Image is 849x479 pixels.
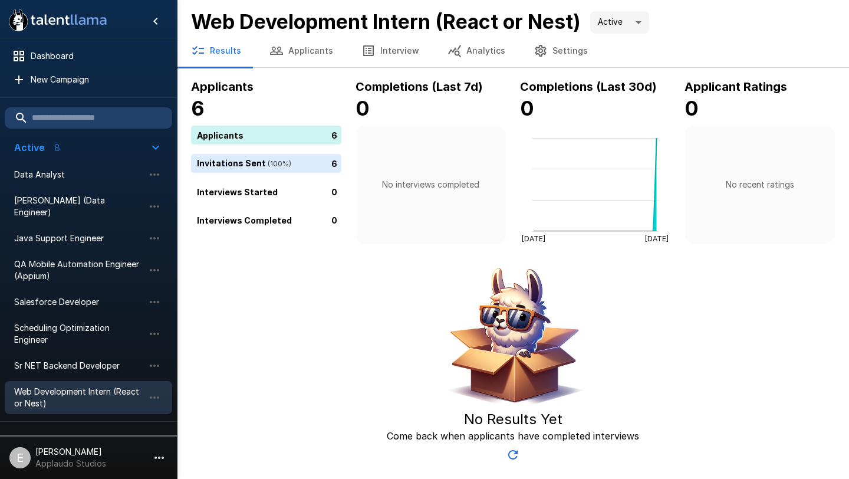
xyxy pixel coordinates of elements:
[501,443,525,467] button: Updated Today - 5:33 PM
[331,185,337,198] p: 0
[519,34,602,67] button: Settings
[387,429,639,443] p: Come back when applicants have completed interviews
[331,214,337,226] p: 0
[347,34,433,67] button: Interview
[685,96,699,120] b: 0
[590,11,649,34] div: Active
[382,179,479,191] p: No interviews completed
[433,34,519,67] button: Analytics
[331,157,337,169] p: 6
[520,96,534,120] b: 0
[464,410,562,429] h5: No Results Yet
[522,234,545,243] tspan: [DATE]
[520,80,657,94] b: Completions (Last 30d)
[356,80,483,94] b: Completions (Last 7d)
[685,80,787,94] b: Applicant Ratings
[331,129,337,141] p: 6
[726,179,794,191] p: No recent ratings
[191,9,581,34] b: Web Development Intern (React or Nest)
[645,234,669,243] tspan: [DATE]
[439,263,587,410] img: Animated document
[177,34,255,67] button: Results
[191,96,205,120] b: 6
[356,96,370,120] b: 0
[255,34,347,67] button: Applicants
[191,80,254,94] b: Applicants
